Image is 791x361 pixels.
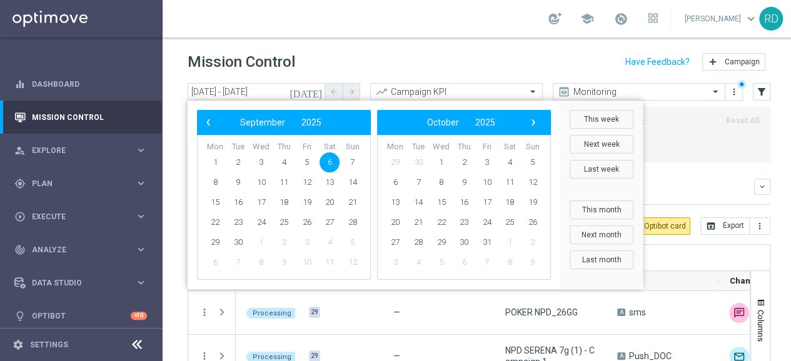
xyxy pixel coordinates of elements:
span: 2025 [301,117,321,127]
span: 4 [408,252,428,272]
span: 23 [454,212,474,232]
th: weekday [204,142,227,152]
span: 2 [228,152,248,172]
span: 1 [205,152,225,172]
bs-datepicker-navigation-view: ​ ​ ​ [380,114,542,131]
button: › [525,114,542,131]
span: 6 [205,252,225,272]
button: add Campaign [702,53,765,71]
span: — [393,307,400,317]
button: filter_alt [753,83,770,101]
span: 18 [500,192,520,212]
span: 24 [251,212,271,232]
a: Mission Control [32,101,147,134]
div: Analyze [14,244,135,255]
span: 29 [385,152,405,172]
th: weekday [475,142,498,152]
th: weekday [227,142,250,152]
div: Dashboard [14,67,147,101]
span: 18 [274,192,294,212]
span: 13 [320,172,340,192]
span: Processing [253,353,291,361]
span: 12 [343,252,363,272]
button: 2025 [293,114,330,131]
ng-select: Monitoring [553,83,725,101]
span: A [617,352,625,360]
span: 7 [477,252,497,272]
button: Last week [570,160,633,179]
div: gps_fixed Plan keyboard_arrow_right [14,179,148,189]
button: person_search Explore keyboard_arrow_right [14,146,148,156]
span: 15 [431,192,451,212]
a: [PERSON_NAME]keyboard_arrow_down [683,9,759,28]
span: 29 [431,232,451,252]
span: October [427,117,459,127]
span: 8 [500,252,520,272]
span: Analyze [32,246,135,254]
a: Settings [30,341,68,349]
span: Processing [253,309,291,317]
button: lightbulb Optibot +10 [14,311,148,321]
button: ‹ [200,114,216,131]
span: 4 [500,152,520,172]
span: 26 [297,212,317,232]
span: 19 [297,192,317,212]
span: school [580,12,594,26]
button: more_vert [728,84,740,99]
span: 5 [523,152,543,172]
i: more_vert [199,307,210,318]
button: Next week [570,135,633,154]
button: equalizer Dashboard [14,79,148,89]
i: gps_fixed [14,178,26,189]
span: 17 [477,192,497,212]
span: 7 [228,252,248,272]
span: 11 [274,172,294,192]
div: Data Studio [14,277,135,289]
span: Campaign [725,57,760,66]
span: — [393,351,400,361]
span: 22 [431,212,451,232]
span: 4 [274,152,294,172]
button: Next month [570,225,633,244]
a: Optibot [32,299,131,332]
button: keyboard_arrow_down [754,179,770,195]
span: 23 [228,212,248,232]
span: 12 [297,172,317,192]
th: weekday [341,142,364,152]
div: There are unsaved changes [737,80,746,89]
span: 24 [477,212,497,232]
th: weekday [453,142,476,152]
span: 30 [454,232,474,252]
span: 5 [343,232,363,252]
button: more_vert [750,217,770,235]
i: more_vert [755,221,765,231]
i: person_search [14,145,26,156]
div: Explore [14,145,135,156]
i: keyboard_arrow_right [135,244,147,255]
span: 3 [477,152,497,172]
span: 7 [408,172,428,192]
div: 29 [309,307,320,318]
th: weekday [249,142,273,152]
i: keyboard_arrow_right [135,277,147,289]
button: 2025 [467,114,503,131]
span: 19 [523,192,543,212]
span: 6 [385,172,405,192]
span: 3 [251,152,271,172]
span: 16 [228,192,248,212]
img: Skebby SMS [729,303,749,323]
i: trending_up [375,86,388,98]
span: 6 [454,252,474,272]
div: +10 [131,312,147,320]
a: Dashboard [32,67,147,101]
span: Plan [32,180,135,187]
div: Optibot [14,299,147,332]
button: [DATE] [288,83,325,102]
i: keyboard_arrow_down [758,182,767,191]
span: 4 [320,232,340,252]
